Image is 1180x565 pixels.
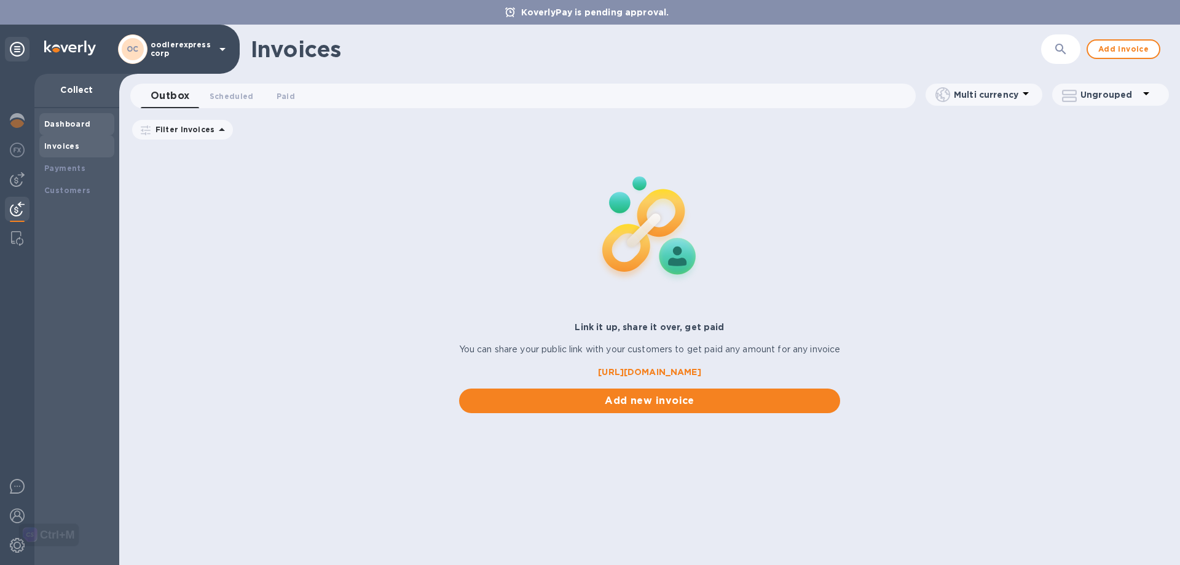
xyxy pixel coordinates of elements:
p: KoverlyPay is pending approval. [515,6,675,18]
button: Add new invoice [459,389,841,413]
p: Ungrouped [1080,89,1139,101]
b: OC [127,44,139,53]
b: Payments [44,164,85,173]
h1: Invoices [251,36,341,62]
img: Foreign exchange [10,143,25,157]
a: [URL][DOMAIN_NAME] [459,366,841,379]
div: Ctrl+M [40,529,75,541]
button: Add invoice [1087,39,1160,59]
img: Logo [44,41,96,55]
span: Scheduled [210,90,254,103]
span: Add invoice [1098,42,1149,57]
p: Multi currency [954,89,1018,101]
p: You can share your public link with your customers to get paid any amount for any invoice [459,343,841,356]
p: Collect [44,84,109,96]
b: [URL][DOMAIN_NAME] [598,367,701,377]
span: Outbox [151,87,190,105]
b: Customers [44,186,91,195]
b: Dashboard [44,119,91,128]
span: Add new invoice [469,393,831,408]
p: Link it up, share it over, get paid [459,321,841,333]
p: Filter Invoices [151,124,214,135]
b: Invoices [44,141,79,151]
span: Paid [277,90,295,103]
p: oodlerexpress corp [151,41,212,58]
div: Unpin categories [5,37,29,61]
